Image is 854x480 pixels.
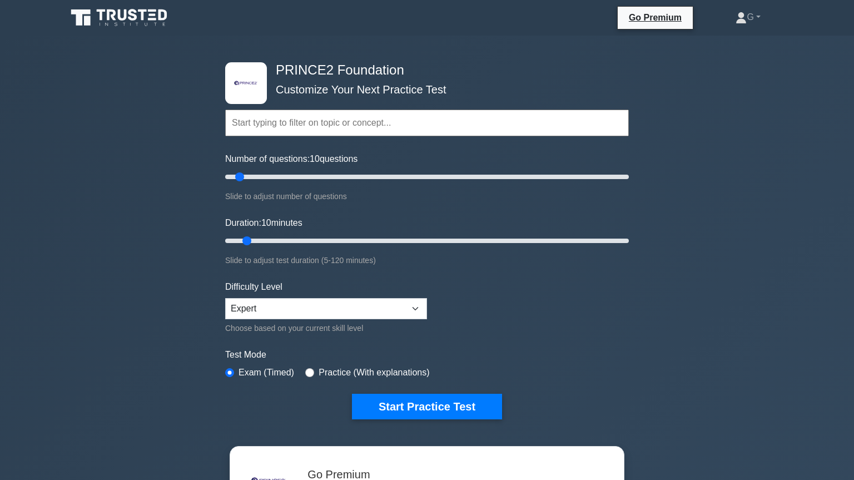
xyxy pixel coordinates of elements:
label: Difficulty Level [225,280,282,294]
label: Practice (With explanations) [319,366,429,379]
input: Start typing to filter on topic or concept... [225,110,629,136]
span: 10 [310,154,320,164]
h4: PRINCE2 Foundation [271,62,574,78]
div: Slide to adjust number of questions [225,190,629,203]
span: 10 [261,218,271,227]
label: Number of questions: questions [225,152,358,166]
button: Start Practice Test [352,394,502,419]
div: Slide to adjust test duration (5-120 minutes) [225,254,629,267]
div: Choose based on your current skill level [225,321,427,335]
a: G [709,6,787,28]
label: Duration: minutes [225,216,302,230]
a: Go Premium [622,11,688,24]
label: Exam (Timed) [239,366,294,379]
label: Test Mode [225,348,629,362]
